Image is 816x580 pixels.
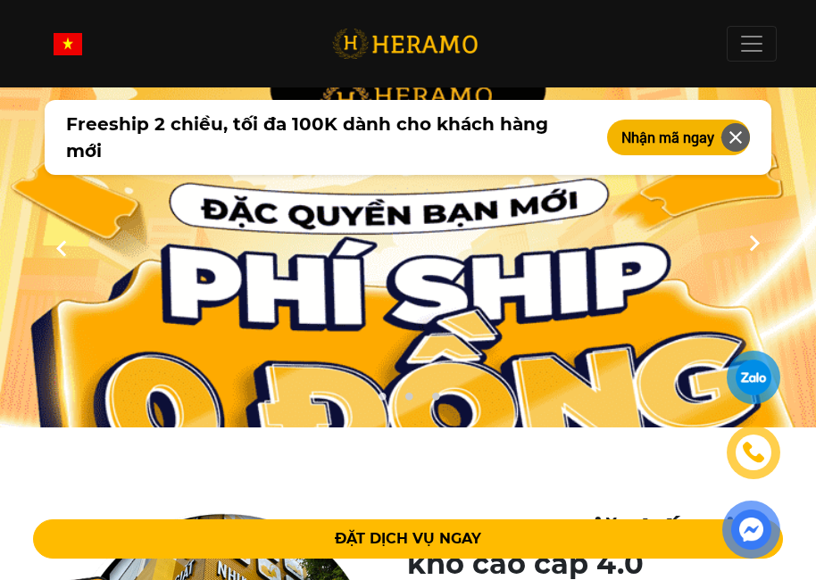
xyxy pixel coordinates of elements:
[399,392,417,410] button: 2
[607,120,750,155] button: Nhận mã ngay
[54,33,82,55] img: vn-flag.png
[729,428,778,476] a: phone-icon
[372,392,390,410] button: 1
[332,26,478,62] img: logo
[33,519,784,559] button: ĐẶT DỊCH VỤ NGAY
[66,111,586,164] span: Freeship 2 chiều, tối đa 100K dành cho khách hàng mới
[426,392,444,410] button: 3
[744,443,763,462] img: phone-icon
